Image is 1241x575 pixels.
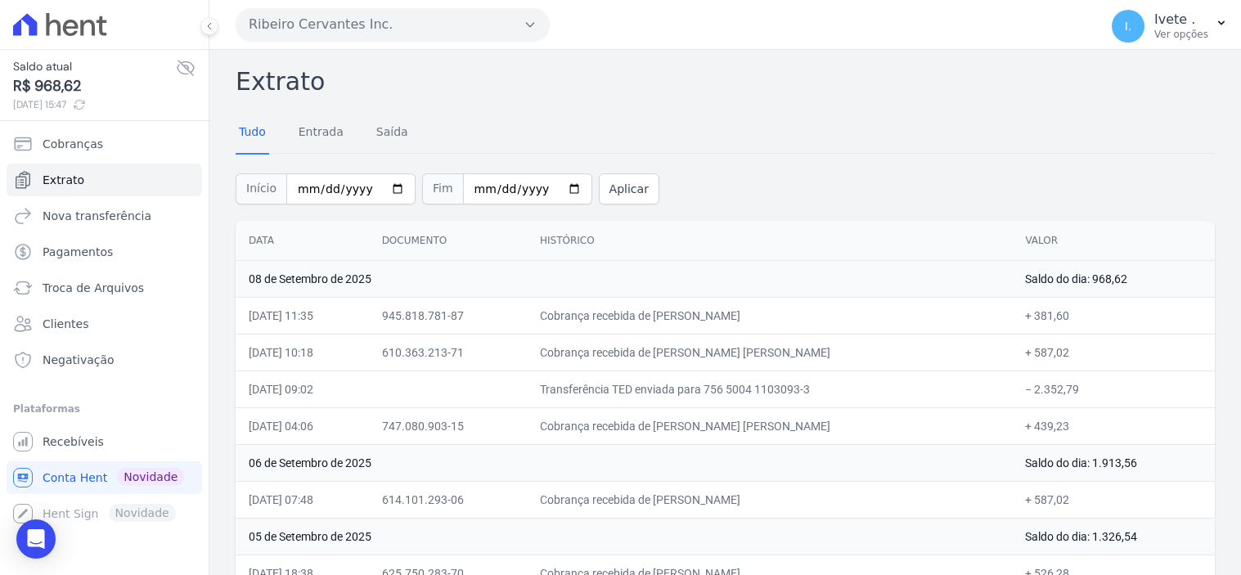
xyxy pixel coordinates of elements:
th: Histórico [527,221,1012,261]
p: Ivete . [1154,11,1208,28]
span: Fim [422,173,463,204]
a: Recebíveis [7,425,202,458]
a: Entrada [295,112,347,155]
td: Cobrança recebida de [PERSON_NAME] [PERSON_NAME] [527,407,1012,444]
div: Open Intercom Messenger [16,519,56,559]
a: Extrato [7,164,202,196]
td: Saldo do dia: 1.913,56 [1012,444,1215,481]
td: [DATE] 11:35 [236,297,369,334]
td: Saldo do dia: 968,62 [1012,260,1215,297]
span: Novidade [117,468,184,486]
span: R$ 968,62 [13,75,176,97]
td: + 381,60 [1012,297,1215,334]
nav: Sidebar [13,128,196,530]
td: [DATE] 09:02 [236,371,369,407]
span: Extrato [43,172,84,188]
p: Ver opções [1154,28,1208,41]
span: Início [236,173,286,204]
th: Data [236,221,369,261]
button: Aplicar [599,173,659,204]
td: 614.101.293-06 [369,481,527,518]
a: Tudo [236,112,269,155]
a: Cobranças [7,128,202,160]
td: 747.080.903-15 [369,407,527,444]
td: 610.363.213-71 [369,334,527,371]
td: [DATE] 10:18 [236,334,369,371]
span: I. [1125,20,1132,32]
span: Pagamentos [43,244,113,260]
td: 08 de Setembro de 2025 [236,260,1012,297]
a: Saída [373,112,411,155]
td: 945.818.781-87 [369,297,527,334]
a: Troca de Arquivos [7,272,202,304]
div: Plataformas [13,399,196,419]
button: I. Ivete . Ver opções [1099,3,1241,49]
span: Saldo atual [13,58,176,75]
td: + 587,02 [1012,481,1215,518]
a: Conta Hent Novidade [7,461,202,494]
td: 05 de Setembro de 2025 [236,518,1012,555]
span: [DATE] 15:47 [13,97,176,112]
h2: Extrato [236,63,1215,100]
td: 06 de Setembro de 2025 [236,444,1012,481]
span: Troca de Arquivos [43,280,144,296]
a: Pagamentos [7,236,202,268]
td: Saldo do dia: 1.326,54 [1012,518,1215,555]
span: Recebíveis [43,433,104,450]
span: Cobranças [43,136,103,152]
span: Nova transferência [43,208,151,224]
td: Cobrança recebida de [PERSON_NAME] [527,481,1012,518]
td: Cobrança recebida de [PERSON_NAME] [PERSON_NAME] [527,334,1012,371]
td: Transferência TED enviada para 756 5004 1103093-3 [527,371,1012,407]
td: + 587,02 [1012,334,1215,371]
td: + 439,23 [1012,407,1215,444]
span: Conta Hent [43,469,107,486]
td: [DATE] 04:06 [236,407,369,444]
span: Negativação [43,352,115,368]
td: [DATE] 07:48 [236,481,369,518]
a: Nova transferência [7,200,202,232]
a: Negativação [7,344,202,376]
button: Ribeiro Cervantes Inc. [236,8,550,41]
th: Documento [369,221,527,261]
span: Clientes [43,316,88,332]
td: − 2.352,79 [1012,371,1215,407]
td: Cobrança recebida de [PERSON_NAME] [527,297,1012,334]
th: Valor [1012,221,1215,261]
a: Clientes [7,308,202,340]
